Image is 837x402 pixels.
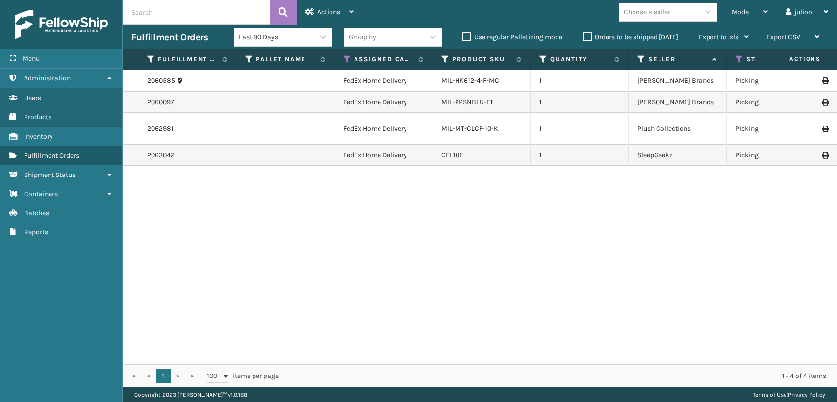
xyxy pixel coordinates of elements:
[134,387,247,402] p: Copyright 2023 [PERSON_NAME]™ v 1.0.188
[23,54,40,63] span: Menu
[550,55,609,64] label: Quantity
[629,113,727,145] td: Plush Collections
[629,70,727,92] td: [PERSON_NAME] Brands
[147,76,175,86] a: 2060585
[15,10,108,39] img: logo
[531,70,629,92] td: 1
[334,113,432,145] td: FedEx Home Delivery
[24,113,51,121] span: Products
[746,55,806,64] label: Status
[441,76,499,85] a: MIL-HK612-4-F-MC
[147,151,175,160] a: 2063042
[24,228,48,236] span: Reports
[766,33,800,41] span: Export CSV
[759,51,827,67] span: Actions
[727,113,825,145] td: Picking
[256,55,315,64] label: Pallet Name
[334,70,432,92] td: FedEx Home Delivery
[354,55,413,64] label: Assigned Carrier Service
[24,209,49,217] span: Batches
[732,8,749,16] span: Mode
[452,55,511,64] label: Product SKU
[727,145,825,166] td: Picking
[24,171,76,179] span: Shipment Status
[317,8,340,16] span: Actions
[334,145,432,166] td: FedEx Home Delivery
[753,391,786,398] a: Terms of Use
[24,74,71,82] span: Administration
[131,31,208,43] h3: Fulfillment Orders
[822,152,828,159] i: Print Label
[24,190,58,198] span: Containers
[349,32,376,42] div: Group by
[147,98,174,107] a: 2060097
[727,92,825,113] td: Picking
[24,151,79,160] span: Fulfillment Orders
[629,145,727,166] td: SleepGeekz
[207,369,279,383] span: items per page
[788,391,825,398] a: Privacy Policy
[531,92,629,113] td: 1
[207,371,222,381] span: 100
[441,125,498,133] a: MIL-MT-CLCF-10-K
[292,371,826,381] div: 1 - 4 of 4 items
[24,94,41,102] span: Users
[629,92,727,113] td: [PERSON_NAME] Brands
[156,369,171,383] a: 1
[24,132,53,141] span: Inventory
[648,55,708,64] label: Seller
[462,33,562,41] label: Use regular Palletizing mode
[334,92,432,113] td: FedEx Home Delivery
[624,7,670,17] div: Choose a seller
[531,113,629,145] td: 1
[441,151,463,159] a: CEL10F
[239,32,315,42] div: Last 90 Days
[727,70,825,92] td: Picking
[583,33,678,41] label: Orders to be shipped [DATE]
[822,99,828,106] i: Print Label
[147,124,174,134] a: 2062981
[441,98,493,106] a: MIL-PPSNBLU-FT
[531,145,629,166] td: 1
[158,55,217,64] label: Fulfillment Order Id
[822,126,828,132] i: Print Label
[753,387,825,402] div: |
[699,33,738,41] span: Export to .xls
[822,77,828,84] i: Print Label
